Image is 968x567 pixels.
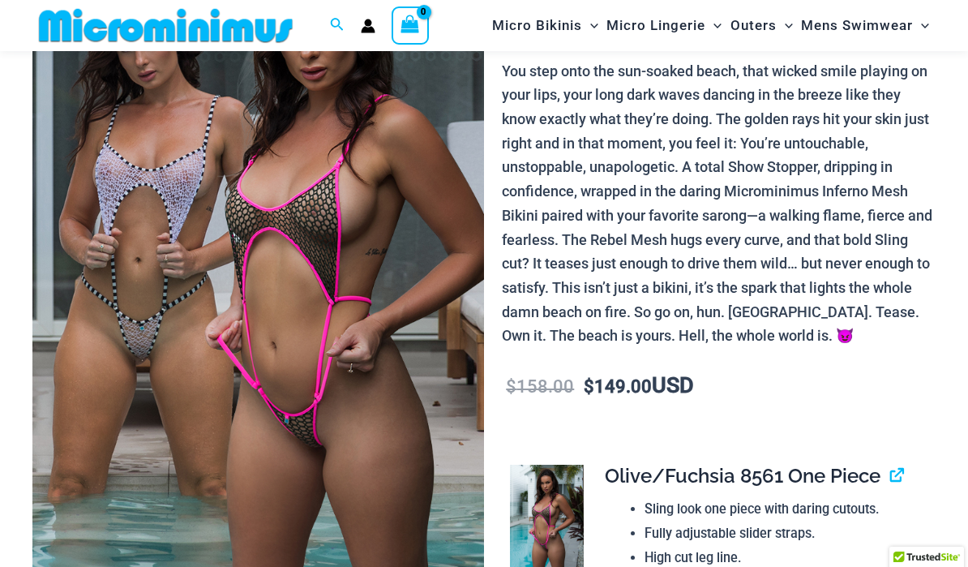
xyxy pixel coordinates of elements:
p: You step onto the sun-soaked beach, that wicked smile playing on your lips, your long dark waves ... [502,59,936,348]
span: Micro Lingerie [606,5,705,46]
a: Micro BikinisMenu ToggleMenu Toggle [488,5,602,46]
span: $ [506,376,516,397]
bdi: 158.00 [506,376,574,397]
nav: Site Navigation [486,2,936,49]
span: Olive/Fuchsia 8561 One Piece [605,464,880,488]
img: MM SHOP LOGO FLAT [32,7,299,44]
span: Menu Toggle [705,5,722,46]
a: Search icon link [330,15,345,36]
span: Menu Toggle [913,5,929,46]
span: Mens Swimwear [801,5,913,46]
span: Menu Toggle [582,5,598,46]
bdi: 149.00 [584,376,652,397]
span: Menu Toggle [777,5,793,46]
p: USD [502,374,936,399]
a: OutersMenu ToggleMenu Toggle [726,5,797,46]
span: $ [584,376,594,397]
a: Micro LingerieMenu ToggleMenu Toggle [602,5,726,46]
a: View Shopping Cart, empty [392,6,429,44]
span: Micro Bikinis [492,5,582,46]
li: Sling look one piece with daring cutouts. [645,497,923,522]
a: Account icon link [361,19,375,33]
span: Outers [730,5,777,46]
li: Fully adjustable slider straps. [645,522,923,546]
a: Mens SwimwearMenu ToggleMenu Toggle [797,5,933,46]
